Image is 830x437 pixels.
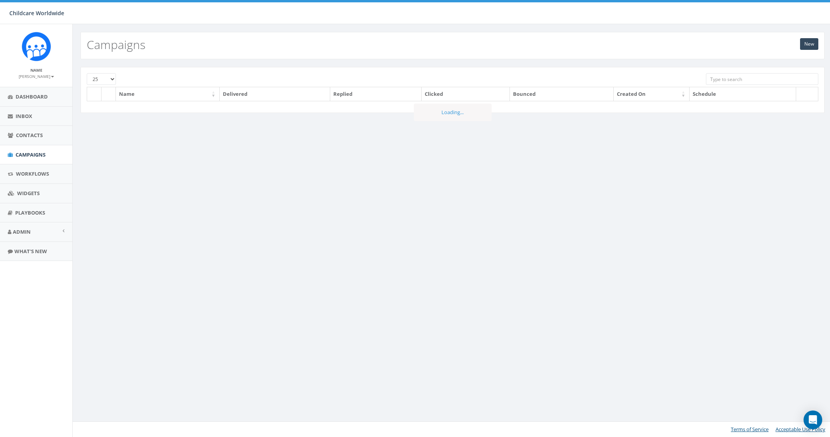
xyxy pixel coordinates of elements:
span: Childcare Worldwide [9,9,64,17]
th: Clicked [422,87,510,101]
input: Type to search [706,73,818,85]
th: Schedule [690,87,796,101]
th: Bounced [510,87,614,101]
th: Delivered [220,87,330,101]
a: [PERSON_NAME] [19,72,54,79]
span: Widgets [17,190,40,197]
img: Rally_Corp_Icon.png [22,32,51,61]
a: Acceptable Use Policy [776,426,825,433]
span: Admin [13,228,31,235]
span: Contacts [16,132,43,139]
div: Open Intercom Messenger [804,411,822,429]
th: Name [116,87,220,101]
small: Name [30,67,42,73]
span: Inbox [16,113,32,120]
span: Workflows [16,170,49,177]
div: Loading... [414,104,492,121]
th: Replied [330,87,422,101]
span: Playbooks [15,209,45,216]
a: New [800,38,818,50]
small: [PERSON_NAME] [19,74,54,79]
span: Campaigns [16,151,46,158]
span: Dashboard [16,93,48,100]
span: What's New [14,248,47,255]
a: Terms of Service [731,426,769,433]
th: Created On [614,87,690,101]
h2: Campaigns [87,38,145,51]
